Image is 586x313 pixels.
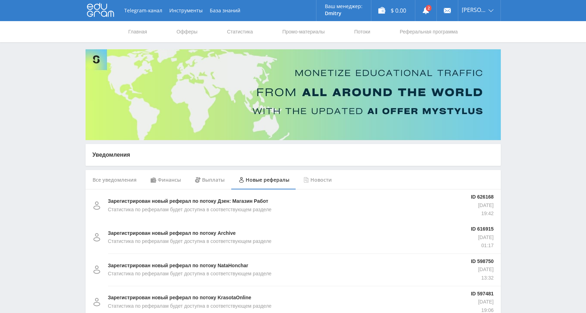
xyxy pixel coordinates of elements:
[93,151,494,159] p: Уведомления
[108,206,272,213] p: Статистика по рефералам будет доступна в соответствующем разделе
[108,198,269,205] p: Зарегистрирован новый реферал по потоку Дзен: Магазин Работ
[108,303,272,310] p: Статистика по рефералам будет доступна в соответствующем разделе
[471,275,494,282] p: 13:32
[226,21,254,42] a: Статистика
[471,194,494,201] p: ID 626168
[86,170,144,190] div: Все уведомления
[108,270,272,277] p: Статистика по рефералам будет доступна в соответствующем разделе
[176,21,199,42] a: Офферы
[188,170,232,190] div: Выплаты
[108,230,236,237] p: Зарегистрирован новый реферал по потоку Archive
[108,262,248,269] p: Зарегистрирован новый реферал по потоку NataHonchar
[353,21,371,42] a: Потоки
[471,290,494,298] p: ID 597481
[471,242,494,249] p: 01:17
[128,21,148,42] a: Главная
[282,21,325,42] a: Промо-материалы
[399,21,459,42] a: Реферальная программа
[471,234,494,241] p: [DATE]
[471,210,494,217] p: 19:42
[471,258,494,265] p: ID 598750
[108,238,272,245] p: Статистика по рефералам будет доступна в соответствующем разделе
[108,294,251,301] p: Зарегистрирован новый реферал по потоку KrasotaOnline
[462,7,486,13] span: [PERSON_NAME]
[296,170,339,190] div: Новости
[471,299,494,306] p: [DATE]
[471,226,494,233] p: ID 616915
[232,170,296,190] div: Новые рефералы
[325,4,363,9] p: Ваш менеджер:
[471,202,494,209] p: [DATE]
[144,170,188,190] div: Финансы
[325,11,363,16] p: Dmitry
[86,49,501,140] img: Banner
[471,266,494,273] p: [DATE]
